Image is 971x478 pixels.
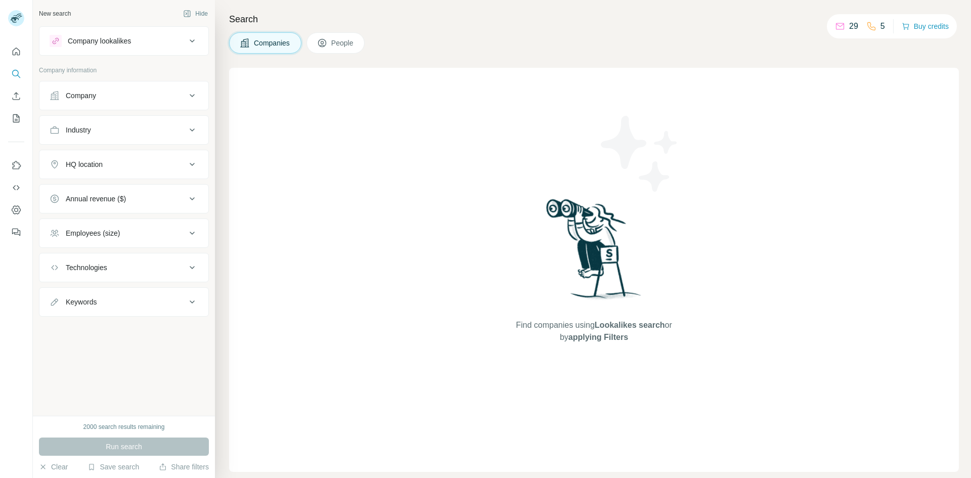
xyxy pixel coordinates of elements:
div: New search [39,9,71,18]
p: 29 [849,20,858,32]
div: HQ location [66,159,103,169]
button: Hide [176,6,215,21]
button: Keywords [39,290,208,314]
span: Companies [254,38,291,48]
button: Buy credits [902,19,949,33]
button: Use Surfe on LinkedIn [8,156,24,175]
img: Surfe Illustration - Woman searching with binoculars [542,196,647,309]
button: Save search [87,462,139,472]
p: 5 [880,20,885,32]
button: Annual revenue ($) [39,187,208,211]
button: Enrich CSV [8,87,24,105]
button: Industry [39,118,208,142]
button: Feedback [8,223,24,241]
div: Technologies [66,263,107,273]
div: Annual revenue ($) [66,194,126,204]
button: Search [8,65,24,83]
img: Surfe Illustration - Stars [594,108,685,199]
span: People [331,38,355,48]
button: Technologies [39,255,208,280]
div: Company [66,91,96,101]
p: Company information [39,66,209,75]
button: Share filters [159,462,209,472]
span: Find companies using or by [513,319,675,343]
div: 2000 search results remaining [83,422,165,431]
button: HQ location [39,152,208,177]
div: Keywords [66,297,97,307]
span: Lookalikes search [595,321,665,329]
button: Clear [39,462,68,472]
button: Employees (size) [39,221,208,245]
div: Company lookalikes [68,36,131,46]
div: Industry [66,125,91,135]
button: Quick start [8,42,24,61]
div: Employees (size) [66,228,120,238]
button: My lists [8,109,24,127]
button: Use Surfe API [8,179,24,197]
button: Dashboard [8,201,24,219]
span: applying Filters [568,333,628,341]
button: Company [39,83,208,108]
h4: Search [229,12,959,26]
button: Company lookalikes [39,29,208,53]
